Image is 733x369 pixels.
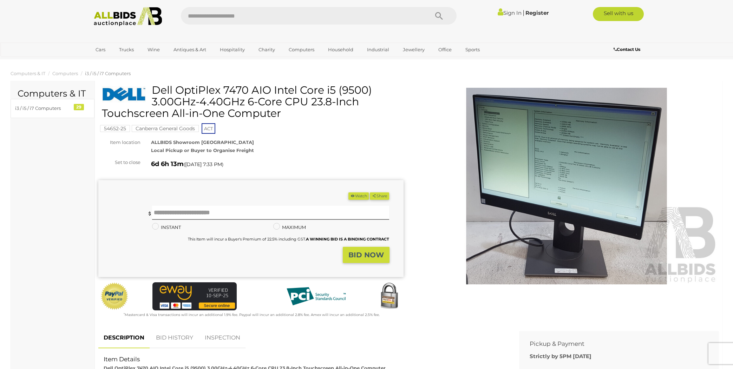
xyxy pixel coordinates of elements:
[169,44,211,55] a: Antiques & Art
[202,123,215,134] span: ACT
[498,9,522,16] a: Sign In
[461,44,484,55] a: Sports
[11,71,45,76] a: Computers & IT
[90,7,166,26] img: Allbids.com.au
[185,161,222,167] span: [DATE] 7:33 PM
[614,47,640,52] b: Contact Us
[85,71,131,76] a: i3 / i5 / i7 Computers
[93,138,146,146] div: Item location
[100,125,130,132] mark: 54652-25
[151,328,198,348] a: BID HISTORY
[530,341,698,347] h2: Pickup & Payment
[151,139,254,145] strong: ALLBIDS Showroom [GEOGRAPHIC_DATA]
[254,44,280,55] a: Charity
[323,44,358,55] a: Household
[11,99,94,118] a: i3 / i5 / i7 Computers 29
[343,247,390,263] button: BID NOW
[348,192,369,200] button: Watch
[215,44,249,55] a: Hospitality
[348,192,369,200] li: Watch this item
[100,126,130,131] a: 54652-25
[281,282,351,310] img: PCI DSS compliant
[132,125,199,132] mark: Canberra General Goods
[348,251,384,259] strong: BID NOW
[370,192,389,200] button: Share
[184,162,223,167] span: ( )
[273,223,306,231] label: MAXIMUM
[91,44,110,55] a: Cars
[306,237,389,242] b: A WINNING BID IS A BINDING CONTRACT
[104,356,503,363] h2: Item Details
[375,282,403,310] img: Secured by Rapid SSL
[151,160,184,168] strong: 6d 6h 13m
[91,55,150,67] a: [GEOGRAPHIC_DATA]
[152,282,237,310] img: eWAY Payment Gateway
[421,7,457,25] button: Search
[530,353,591,360] b: Strictly by 5PM [DATE]
[18,89,87,99] h2: Computers & IT
[74,104,84,110] div: 29
[151,147,254,153] strong: Local Pickup or Buyer to Organise Freight
[152,223,181,231] label: INSTANT
[132,126,199,131] a: Canberra General Goods
[362,44,394,55] a: Industrial
[523,9,524,17] span: |
[98,328,150,348] a: DESCRIPTION
[525,9,549,16] a: Register
[199,328,246,348] a: INSPECTION
[102,86,146,103] img: Dell OptiPlex 7470 AIO Intel Core i5 (9500) 3.00GHz-4.40GHz 6-Core CPU 23.8-Inch Touchscreen All-...
[52,71,78,76] a: Computers
[398,44,429,55] a: Jewellery
[102,84,402,119] h1: Dell OptiPlex 7470 AIO Intel Core i5 (9500) 3.00GHz-4.40GHz 6-Core CPU 23.8-Inch Touchscreen All-...
[15,104,73,112] div: i3 / i5 / i7 Computers
[188,237,389,242] small: This Item will incur a Buyer's Premium of 22.5% including GST.
[284,44,319,55] a: Computers
[414,88,719,284] img: Dell OptiPlex 7470 AIO Intel Core i5 (9500) 3.00GHz-4.40GHz 6-Core CPU 23.8-Inch Touchscreen All-...
[114,44,138,55] a: Trucks
[434,44,456,55] a: Office
[124,312,380,317] small: Mastercard & Visa transactions will incur an additional 1.9% fee. Paypal will incur an additional...
[143,44,164,55] a: Wine
[614,46,642,53] a: Contact Us
[93,158,146,166] div: Set to close
[100,282,129,310] img: Official PayPal Seal
[593,7,644,21] a: Sell with us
